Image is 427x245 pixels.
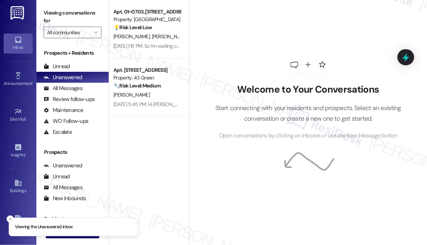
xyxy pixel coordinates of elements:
span: Open conversations by clicking on inboxes or use the New Message button [219,131,398,140]
h2: Welcome to Your Conversations [204,84,412,96]
a: Buildings [4,177,33,197]
strong: 🔧 Risk Level: Medium [113,82,161,89]
div: Apt. [STREET_ADDRESS] [113,66,181,74]
span: [PERSON_NAME] [113,92,150,98]
div: All Messages [44,184,83,191]
div: Apt. 01~0703, [STREET_ADDRESS][GEOGRAPHIC_DATA][US_STATE][STREET_ADDRESS] [113,8,181,16]
i:  [93,30,97,35]
span: [PERSON_NAME] [152,33,188,40]
p: Viewing the Unanswered inbox [15,224,73,230]
span: • [26,116,27,121]
div: Unanswered [44,74,82,81]
strong: 💡 Risk Level: Low [113,24,152,31]
label: Viewing conversations for [44,7,101,27]
div: Unread [44,63,70,70]
div: Prospects + Residents [36,49,109,57]
button: Close toast [7,215,14,223]
input: All communities [47,27,90,38]
div: WO Follow-ups [44,117,88,125]
div: Unread [44,173,70,180]
div: All Messages [44,85,83,92]
img: ResiDesk Logo [11,6,25,20]
div: Property: 43 Green [113,74,181,82]
div: [DATE] 1:18 PM: So I’m waiting on the doctor now I’ll let you know when I’m almost done ok [113,43,299,49]
a: Inbox [4,34,33,53]
a: Site Visit • [4,105,33,125]
span: [PERSON_NAME] [113,33,152,40]
span: • [25,151,26,156]
a: Leads [4,213,33,233]
div: Maintenance [44,106,84,114]
span: • [32,80,33,85]
p: Start connecting with your residents and prospects. Select an existing conversation or create a n... [204,103,412,124]
div: Property: [GEOGRAPHIC_DATA] [113,16,181,23]
div: Review follow-ups [44,96,95,103]
a: Insights • [4,141,33,161]
div: Prospects [36,148,109,156]
div: Unanswered [44,162,82,170]
div: Escalate [44,128,72,136]
div: New Inbounds [44,195,86,202]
